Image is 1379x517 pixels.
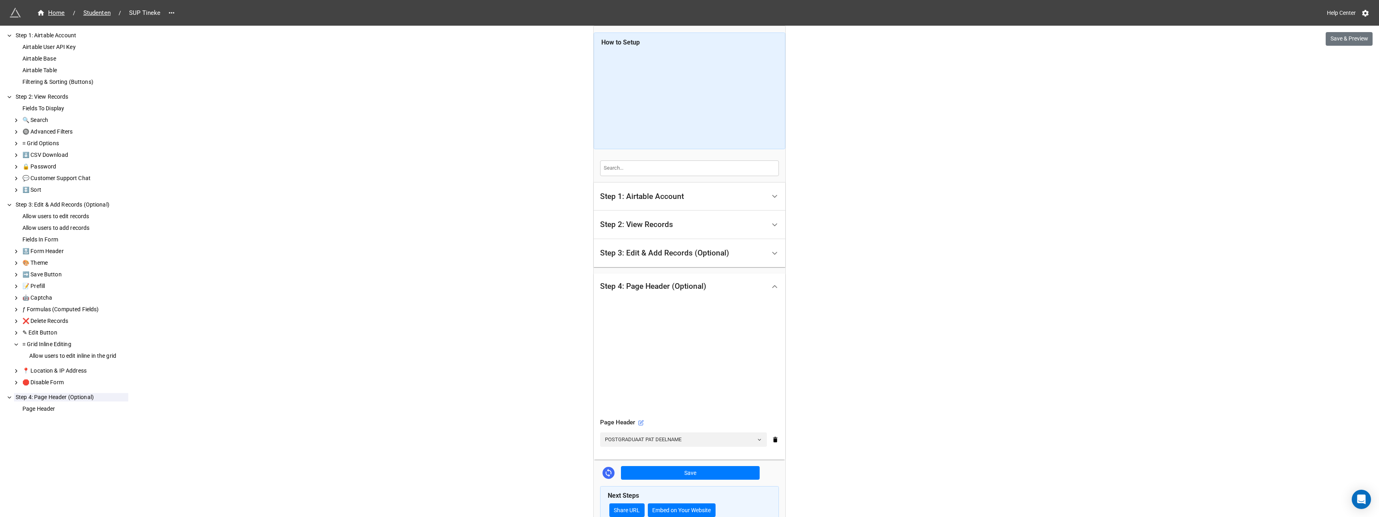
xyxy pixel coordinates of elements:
[1326,32,1373,46] button: Save & Preview
[14,393,128,401] div: Step 4: Page Header (Optional)
[21,294,128,302] div: 🤖 Captcha
[21,235,128,244] div: Fields In Form
[21,66,128,75] div: Airtable Table
[600,221,673,229] div: Step 2: View Records
[594,182,785,211] div: Step 1: Airtable Account
[28,352,128,360] div: Allow users to edit inline in the grid
[32,8,165,18] nav: breadcrumb
[21,224,128,232] div: Allow users to add records
[37,8,65,18] div: Home
[594,239,785,268] div: Step 3: Edit & Add Records (Optional)
[14,201,128,209] div: Step 3: Edit & Add Records (Optional)
[600,249,729,257] div: Step 3: Edit & Add Records (Optional)
[21,259,128,267] div: 🎨 Theme
[21,43,128,51] div: Airtable User API Key
[600,309,779,403] iframe: Page Header for miniExtensions
[21,212,128,221] div: Allow users to edit records
[603,467,615,479] a: Sync Base Structure
[21,139,128,148] div: ⌗ Grid Options
[601,39,640,46] b: How to Setup
[14,93,128,101] div: Step 2: View Records
[600,418,779,428] div: Page Header
[10,7,21,18] img: miniextensions-icon.73ae0678.png
[21,78,128,86] div: Filtering & Sorting (Buttons)
[21,174,128,182] div: 💬 Customer Support Chat
[21,367,128,375] div: 📍 Location & IP Address
[1321,6,1361,20] a: Help Center
[79,8,115,18] a: Studenten
[648,503,716,517] button: Embed on Your Website
[21,378,128,387] div: 🛑 Disable Form
[601,50,778,142] iframe: How to Share a View Editor for Airtable (Grid)
[21,340,128,349] div: ⌗ Grid Inline Editing
[594,274,785,299] div: Step 4: Page Header (Optional)
[600,432,767,447] a: POSTGRADUAAT PAT DEELNAME
[621,466,760,480] button: Save
[124,8,165,18] span: SUP Tineke
[21,55,128,63] div: Airtable Base
[21,317,128,325] div: ❌ Delete Records
[21,151,128,159] div: ⬇️ CSV Download
[21,104,128,113] div: Fields To Display
[21,186,128,194] div: ↕️ Sort
[600,282,706,290] div: Step 4: Page Header (Optional)
[608,492,639,499] b: Next Steps
[32,8,70,18] a: Home
[609,503,645,517] a: Share URL
[21,282,128,290] div: 📝 Prefill
[14,31,128,40] div: Step 1: Airtable Account
[73,9,75,17] li: /
[600,193,684,201] div: Step 1: Airtable Account
[21,270,128,279] div: ➡️ Save Button
[119,9,121,17] li: /
[594,299,785,460] div: Step 4: Page Header (Optional)
[21,116,128,124] div: 🔍 Search
[1352,490,1371,509] div: Open Intercom Messenger
[21,128,128,136] div: 🔘 Advanced Filters
[21,328,128,337] div: ✎ Edit Button
[600,160,779,176] input: Search...
[21,247,128,255] div: 🔝 Form Header
[594,211,785,239] div: Step 2: View Records
[21,305,128,314] div: ƒ Formulas (Computed Fields)
[21,162,128,171] div: 🔒 Password
[21,405,128,413] div: Page Header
